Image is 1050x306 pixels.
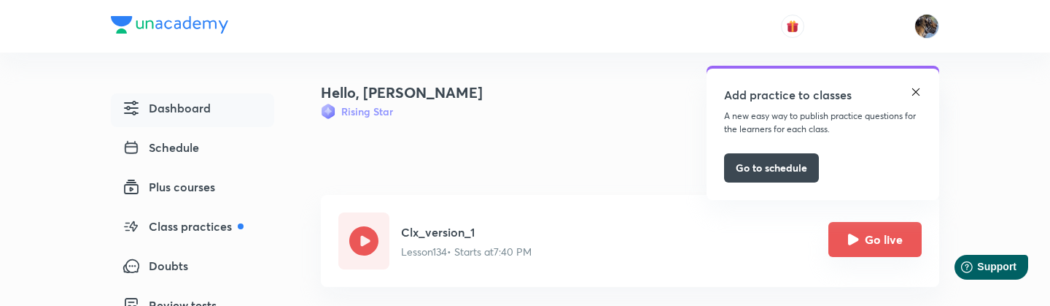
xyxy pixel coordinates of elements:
[111,133,274,167] a: Schedule
[341,104,393,119] h6: Rising Star
[111,16,228,37] a: Company Logo
[111,251,274,285] a: Doubts
[321,104,335,119] img: Badge
[122,257,188,275] span: Doubts
[321,82,483,104] h4: Hello, [PERSON_NAME]
[828,222,922,257] button: Go live
[122,99,211,117] span: Dashboard
[122,218,244,235] span: Class practices
[111,16,228,34] img: Company Logo
[111,172,274,206] a: Plus courses
[111,93,274,127] a: Dashboard
[724,153,819,183] button: Go to schedule
[401,244,532,259] p: Lesson 134 • Starts at 7:40 PM
[914,14,939,39] img: Chayan Mehta
[111,212,274,245] a: Class practices
[724,86,852,104] h5: Add practice to classes
[786,20,799,33] img: avatar
[910,86,922,98] img: close
[122,178,215,196] span: Plus courses
[401,223,532,241] h5: Clx_version_1
[122,139,199,156] span: Schedule
[724,110,922,136] p: A new easy way to publish practice questions for the learners for each class.
[920,249,1034,290] iframe: Help widget launcher
[781,15,804,38] button: avatar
